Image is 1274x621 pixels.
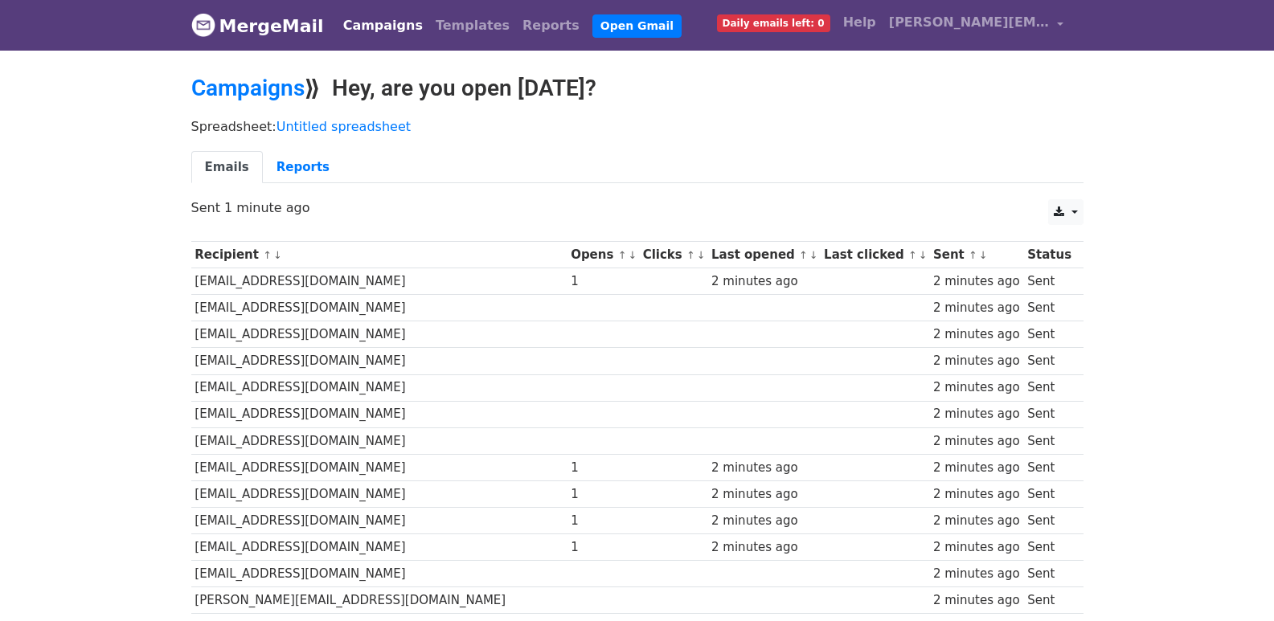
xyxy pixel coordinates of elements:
span: [PERSON_NAME][EMAIL_ADDRESS][DOMAIN_NAME] [889,13,1050,32]
a: ↓ [809,249,818,261]
a: Reports [263,151,343,184]
a: ↑ [618,249,627,261]
a: ↑ [686,249,695,261]
a: ↑ [908,249,917,261]
a: ↓ [979,249,988,261]
a: Untitled spreadsheet [277,119,411,134]
td: [EMAIL_ADDRESS][DOMAIN_NAME] [191,401,567,427]
td: Sent [1023,401,1075,427]
div: 2 minutes ago [933,565,1020,583]
div: 2 minutes ago [711,272,816,291]
td: [EMAIL_ADDRESS][DOMAIN_NAME] [191,480,567,507]
td: [EMAIL_ADDRESS][DOMAIN_NAME] [191,508,567,534]
td: Sent [1023,427,1075,454]
a: ↓ [919,249,928,261]
td: [EMAIL_ADDRESS][DOMAIN_NAME] [191,321,567,348]
td: [PERSON_NAME][EMAIL_ADDRESS][DOMAIN_NAME] [191,587,567,614]
div: 2 minutes ago [933,591,1020,610]
td: [EMAIL_ADDRESS][DOMAIN_NAME] [191,348,567,374]
a: ↑ [263,249,272,261]
a: Reports [516,10,586,42]
img: MergeMail logo [191,13,215,37]
td: Sent [1023,295,1075,321]
td: Sent [1023,508,1075,534]
td: [EMAIL_ADDRESS][DOMAIN_NAME] [191,374,567,401]
div: 2 minutes ago [711,485,816,504]
a: MergeMail [191,9,324,43]
div: 2 minutes ago [933,485,1020,504]
div: 1 [571,485,635,504]
div: 2 minutes ago [711,459,816,477]
a: Emails [191,151,263,184]
h2: ⟫ Hey, are you open [DATE]? [191,75,1084,102]
td: Sent [1023,480,1075,507]
th: Last clicked [820,242,929,268]
a: Templates [429,10,516,42]
td: Sent [1023,587,1075,614]
div: 2 minutes ago [933,459,1020,477]
div: 2 minutes ago [933,352,1020,370]
td: [EMAIL_ADDRESS][DOMAIN_NAME] [191,454,567,480]
a: Open Gmail [592,14,682,38]
p: Sent 1 minute ago [191,199,1084,216]
th: Status [1023,242,1075,268]
th: Sent [929,242,1023,268]
div: 2 minutes ago [933,405,1020,423]
div: 2 minutes ago [933,538,1020,557]
div: 2 minutes ago [711,512,816,530]
a: ↓ [697,249,706,261]
td: Sent [1023,374,1075,401]
td: [EMAIL_ADDRESS][DOMAIN_NAME] [191,268,567,295]
div: 1 [571,512,635,530]
div: 2 minutes ago [933,512,1020,530]
div: 2 minutes ago [933,325,1020,344]
th: Clicks [639,242,707,268]
th: Opens [567,242,639,268]
a: ↓ [628,249,637,261]
a: Campaigns [191,75,305,101]
div: 2 minutes ago [933,272,1020,291]
th: Recipient [191,242,567,268]
td: Sent [1023,268,1075,295]
td: [EMAIL_ADDRESS][DOMAIN_NAME] [191,295,567,321]
div: 2 minutes ago [933,378,1020,397]
a: [PERSON_NAME][EMAIL_ADDRESS][DOMAIN_NAME] [883,6,1071,44]
td: Sent [1023,534,1075,561]
a: ↓ [273,249,282,261]
th: Last opened [707,242,820,268]
td: [EMAIL_ADDRESS][DOMAIN_NAME] [191,561,567,587]
a: Campaigns [337,10,429,42]
span: Daily emails left: 0 [717,14,830,32]
p: Spreadsheet: [191,118,1084,135]
td: Sent [1023,454,1075,480]
td: Sent [1023,561,1075,587]
div: 2 minutes ago [933,299,1020,317]
div: 2 minutes ago [933,432,1020,451]
div: 1 [571,272,635,291]
div: 2 minutes ago [711,538,816,557]
a: ↑ [799,249,808,261]
td: [EMAIL_ADDRESS][DOMAIN_NAME] [191,534,567,561]
td: [EMAIL_ADDRESS][DOMAIN_NAME] [191,427,567,454]
a: ↑ [969,249,977,261]
div: 1 [571,538,635,557]
div: 1 [571,459,635,477]
a: Help [837,6,883,39]
td: Sent [1023,321,1075,348]
a: Daily emails left: 0 [711,6,837,39]
td: Sent [1023,348,1075,374]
